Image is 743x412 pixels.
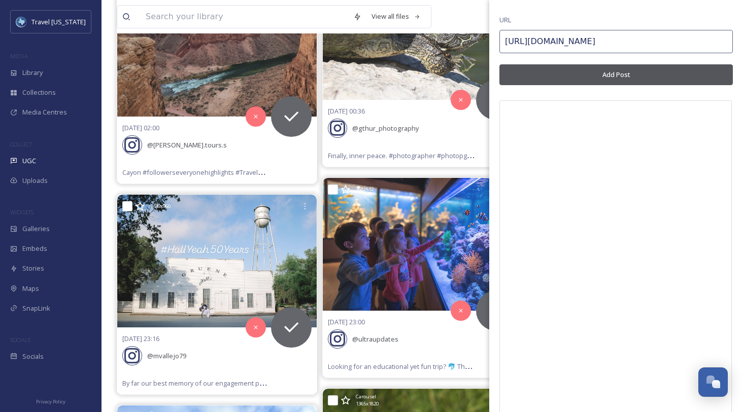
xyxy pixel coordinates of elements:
span: 1365 x 1820 [356,400,379,407]
input: https://www.instagram.com/p/Cp-0BNCLzu8/ [499,30,733,53]
span: Collections [22,88,56,97]
span: SOCIALS [10,336,30,344]
img: Looking for an educational yet fun trip? 🐬 The best aquariums in Texas offer interactive exhibits... [323,178,522,311]
span: SnapLink [22,304,50,313]
input: Search your library [141,6,348,28]
span: Travel [US_STATE] [31,17,86,26]
span: URL [499,15,511,25]
span: Privacy Policy [36,398,65,405]
a: Privacy Policy [36,395,65,407]
span: MEDIA [10,52,28,60]
span: Media Centres [22,107,67,117]
span: Carousel [356,393,376,400]
span: Cayon #followerseveryonehighlights #TravelGoals #[US_STATE] [PERSON_NAME] Tours and Safaris [PERS... [122,167,497,177]
span: [DATE] 23:16 [122,334,159,343]
span: Uploads [22,176,48,185]
span: @ gthur_photography [352,124,419,133]
img: By far our best memory of our engagement photos!! I love you Charlie! And thank you loismphotogra... [117,195,317,327]
span: Stories [22,264,44,273]
span: [DATE] 23:00 [328,317,365,326]
img: images%20%281%29.jpeg [16,17,26,27]
span: [DATE] 00:36 [328,106,365,116]
span: Maps [22,284,39,293]
span: Galleries [22,224,50,234]
span: Library [22,68,43,78]
span: Embeds [22,244,47,253]
span: 1440 x 960 [150,203,171,210]
span: [DATE] 02:00 [122,123,159,132]
span: COLLECT [10,140,32,148]
span: @ [PERSON_NAME].tours.s [147,140,227,149]
span: UGC [22,156,36,166]
span: @ ultraupdates [352,334,398,344]
span: 768 x 512 [356,186,374,193]
span: Socials [22,352,44,361]
button: Add Post [499,64,733,85]
button: Open Chat [698,367,728,397]
span: WIDGETS [10,208,33,216]
a: View all files [366,7,426,26]
span: @ mvallejo79 [147,351,186,360]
